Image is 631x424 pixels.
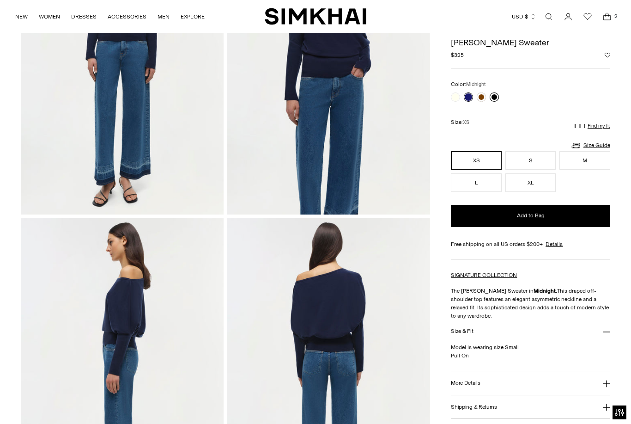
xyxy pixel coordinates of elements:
[451,118,469,127] label: Size:
[451,80,486,89] label: Color:
[578,7,597,26] a: Wishlist
[451,272,517,278] a: SIGNATURE COLLECTION
[559,151,610,170] button: M
[451,51,464,59] span: $325
[181,6,205,27] a: EXPLORE
[505,151,556,170] button: S
[451,151,502,170] button: XS
[451,287,610,320] p: The [PERSON_NAME] Sweater in This draped off-shoulder top features an elegant asymmetric neckline...
[265,7,366,25] a: SIMKHAI
[570,140,610,151] a: Size Guide
[463,119,469,125] span: XS
[451,380,480,386] h3: More Details
[451,371,610,395] button: More Details
[71,6,97,27] a: DRESSES
[517,212,545,220] span: Add to Bag
[451,395,610,419] button: Shipping & Returns
[15,6,28,27] a: NEW
[451,38,610,47] h1: [PERSON_NAME] Sweater
[7,389,93,417] iframe: Sign Up via Text for Offers
[451,343,610,360] p: Model is wearing size Small Pull On
[451,240,610,248] div: Free shipping on all US orders $200+
[451,404,497,410] h3: Shipping & Returns
[451,173,502,192] button: L
[612,12,620,20] span: 2
[505,173,556,192] button: XL
[598,7,616,26] a: Open cart modal
[540,7,558,26] a: Open search modal
[158,6,170,27] a: MEN
[466,81,486,87] span: Midnight
[39,6,60,27] a: WOMEN
[605,52,610,58] button: Add to Wishlist
[559,7,577,26] a: Go to the account page
[451,328,473,334] h3: Size & Fit
[451,205,610,227] button: Add to Bag
[546,240,563,248] a: Details
[512,6,536,27] button: USD $
[451,320,610,344] button: Size & Fit
[534,288,557,294] strong: Midnight.
[108,6,146,27] a: ACCESSORIES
